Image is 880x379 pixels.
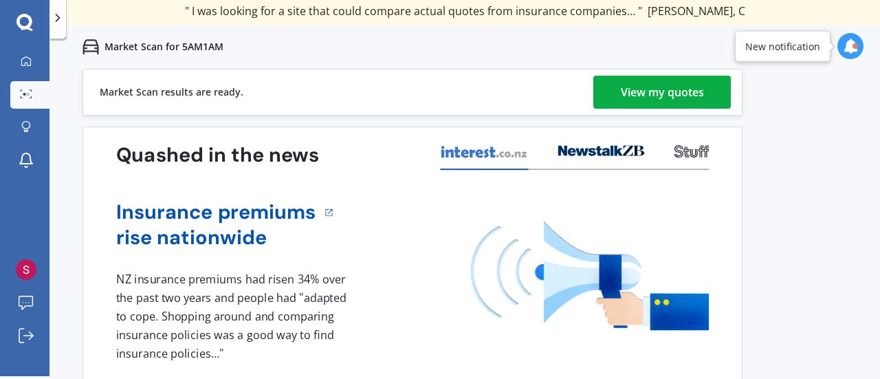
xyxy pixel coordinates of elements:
h3: Quashed in the news [116,142,319,168]
div: View my quotes [621,76,704,109]
a: rise nationwide [116,225,316,250]
div: New notification [745,39,820,53]
a: View my quotes [593,76,731,109]
img: car.f15378c7a67c060ca3f3.svg [82,39,99,55]
div: NZ insurance premiums had risen 34% over the past two years and people had "adapted to cope. Shop... [116,270,351,362]
img: ACg8ocKCRcdQYZH3pUeoYyLuWTsDp_vLoKKzMYddo8x-QRqwcL5x6g=s96-c [16,259,36,280]
img: media image [471,221,709,330]
div: Market Scan results are ready. [100,69,243,115]
a: Insurance premiums [116,199,316,225]
p: Market Scan for 5AM1AM [104,40,223,54]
